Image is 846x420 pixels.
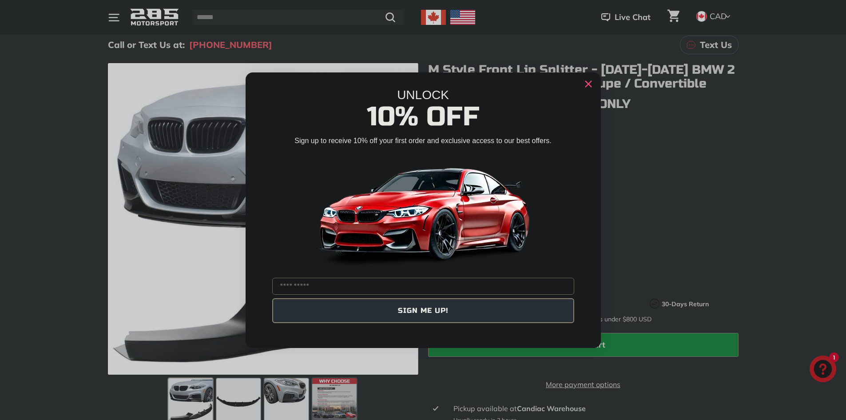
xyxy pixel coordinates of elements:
button: SIGN ME UP! [272,298,574,323]
span: UNLOCK [397,88,449,102]
input: YOUR EMAIL [272,278,574,295]
img: Banner showing BMW 4 Series Body kit [312,149,534,274]
button: Close dialog [581,77,596,91]
span: Sign up to receive 10% off your first order and exclusive access to our best offers. [294,137,551,144]
span: 10% Off [367,100,480,133]
inbox-online-store-chat: Shopify online store chat [807,356,839,384]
